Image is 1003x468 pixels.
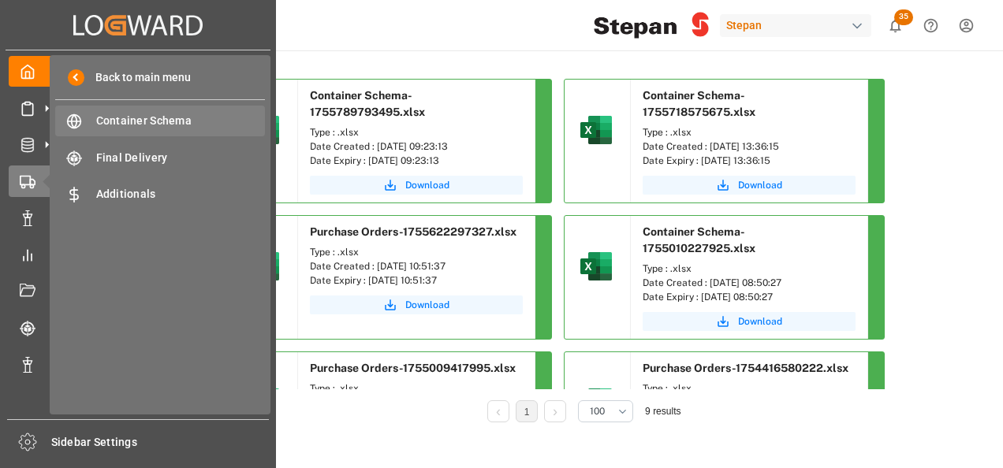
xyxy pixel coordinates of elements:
[720,14,871,37] div: Stepan
[310,381,523,396] div: Type : .xlsx
[310,273,523,288] div: Date Expiry : [DATE] 10:51:37
[310,245,523,259] div: Type : .xlsx
[51,434,270,451] span: Sidebar Settings
[524,407,530,418] a: 1
[487,400,509,422] li: Previous Page
[643,362,848,374] span: Purchase Orders-1754416580222.xlsx
[55,179,265,210] a: Additionals
[643,139,856,154] div: Date Created : [DATE] 13:36:15
[578,400,633,422] button: open menu
[310,295,523,314] button: Download
[516,400,538,422] li: 1
[9,202,267,233] a: Data Management
[9,56,267,87] a: My Cockpit
[9,276,267,306] a: Document Management
[643,176,856,195] button: Download
[645,406,680,417] span: 9 results
[405,178,449,192] span: Download
[96,113,266,129] span: Container Schema
[913,8,949,43] button: Help Center
[720,10,878,40] button: Stepan
[84,69,191,86] span: Back to main menu
[577,247,615,285] img: microsoft-excel-2019--v1.png
[55,142,265,173] a: Final Delivery
[643,154,856,168] div: Date Expiry : [DATE] 13:36:15
[894,9,913,25] span: 35
[310,259,523,273] div: Date Created : [DATE] 10:51:37
[96,150,266,166] span: Final Delivery
[643,312,856,331] button: Download
[544,400,566,422] li: Next Page
[590,404,605,418] span: 100
[643,89,755,118] span: Container Schema-1755718575675.xlsx
[310,139,523,154] div: Date Created : [DATE] 09:23:13
[643,125,856,139] div: Type : .xlsx
[9,312,267,343] a: Tracking
[643,290,856,304] div: Date Expiry : [DATE] 08:50:27
[405,298,449,312] span: Download
[577,384,615,422] img: microsoft-excel-2019--v1.png
[310,362,516,374] span: Purchase Orders-1755009417995.xlsx
[310,89,425,118] span: Container Schema-1755789793495.xlsx
[9,239,267,269] a: My Reports
[738,314,782,329] span: Download
[310,125,523,139] div: Type : .xlsx
[310,176,523,195] button: Download
[310,154,523,168] div: Date Expiry : [DATE] 09:23:13
[643,276,856,290] div: Date Created : [DATE] 08:50:27
[878,8,913,43] button: show 35 new notifications
[594,12,709,39] img: Stepan_Company_logo.svg.png_1713531530.png
[9,349,267,380] a: Notifications
[55,106,265,136] a: Container Schema
[643,381,856,396] div: Type : .xlsx
[96,186,266,202] span: Additionals
[577,111,615,149] img: microsoft-excel-2019--v1.png
[643,262,856,276] div: Type : .xlsx
[738,178,782,192] span: Download
[310,225,516,238] span: Purchase Orders-1755622297327.xlsx
[643,225,755,254] span: Container Schema-1755010227925.xlsx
